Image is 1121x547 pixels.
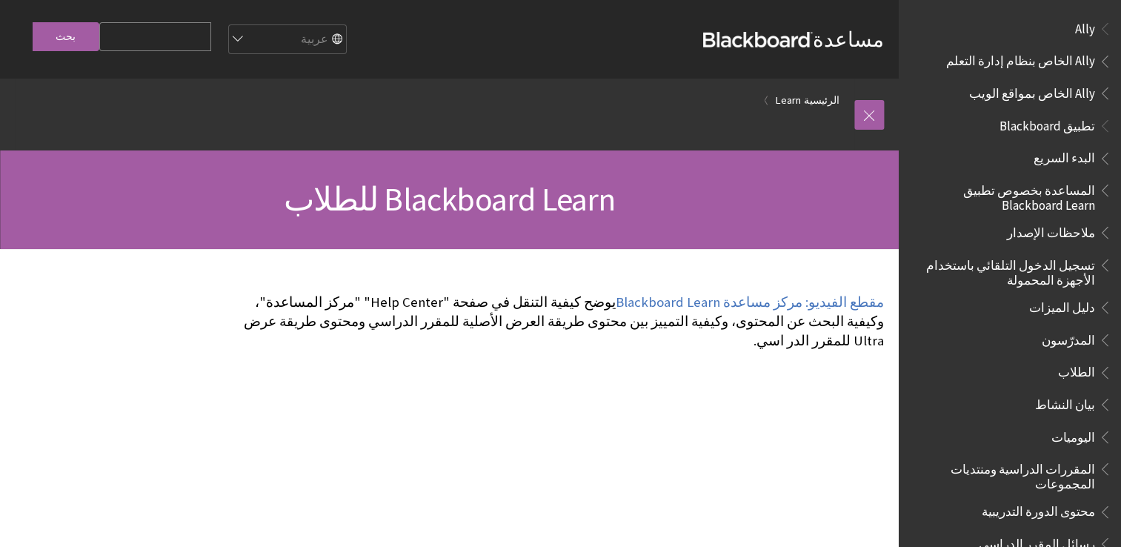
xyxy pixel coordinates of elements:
span: المدرّسون [1042,328,1095,348]
span: الطلاب [1058,360,1095,380]
a: Learn [776,91,801,110]
p: يوضح كيفية التنقل في صفحة "Help Center" "مركز المساعدة"، وكيفية البحث عن المحتوى، وكيفية التمييز ... [234,293,884,351]
span: البدء السريع [1034,146,1095,166]
a: مساعدةBlackboard [703,26,884,53]
span: تطبيق Blackboard [999,113,1095,133]
select: Site Language Selector [227,25,346,55]
span: Ally الخاص بمواقع الويب [969,81,1095,101]
span: بيان النشاط [1035,392,1095,412]
span: Blackboard Learn للطلاب [284,179,615,219]
a: الرئيسية [804,91,839,110]
span: محتوى الدورة التدريبية [982,500,1095,520]
input: بحث [33,22,99,51]
span: Ally الخاص بنظام إدارة التعلم [946,49,1095,69]
nav: Book outline for Anthology Ally Help [908,16,1112,106]
span: المساعدة بخصوص تطبيق Blackboard Learn [917,178,1095,213]
a: مقطع الفيديو: مركز مساعدة Blackboard Learn [616,294,884,311]
span: اليوميات [1051,425,1095,445]
span: Ally [1075,16,1095,36]
span: المقررات الدراسية ومنتديات المجموعات [917,457,1095,491]
span: ملاحظات الإصدار [1007,220,1095,240]
span: تسجيل الدخول التلقائي باستخدام الأجهزة المحمولة [917,253,1095,288]
span: دليل الميزات [1029,295,1095,315]
strong: Blackboard [703,32,813,47]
